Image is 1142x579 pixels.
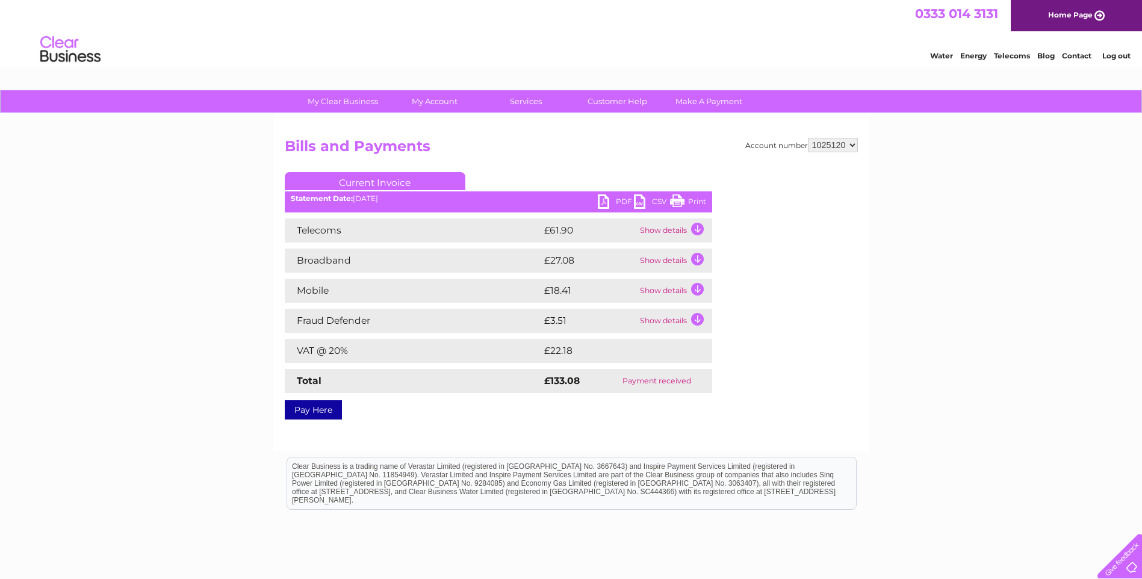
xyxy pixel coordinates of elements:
[1062,51,1091,60] a: Contact
[285,339,541,363] td: VAT @ 20%
[602,369,712,393] td: Payment received
[385,90,484,113] a: My Account
[994,51,1030,60] a: Telecoms
[541,218,637,243] td: £61.90
[1037,51,1055,60] a: Blog
[285,172,465,190] a: Current Invoice
[930,51,953,60] a: Water
[745,138,858,152] div: Account number
[960,51,987,60] a: Energy
[915,6,998,21] a: 0333 014 3131
[285,138,858,161] h2: Bills and Payments
[40,31,101,68] img: logo.png
[541,309,637,333] td: £3.51
[285,400,342,420] a: Pay Here
[291,194,353,203] b: Statement Date:
[568,90,667,113] a: Customer Help
[659,90,759,113] a: Make A Payment
[541,279,637,303] td: £18.41
[285,218,541,243] td: Telecoms
[1102,51,1131,60] a: Log out
[287,7,856,58] div: Clear Business is a trading name of Verastar Limited (registered in [GEOGRAPHIC_DATA] No. 3667643...
[541,339,687,363] td: £22.18
[476,90,576,113] a: Services
[285,279,541,303] td: Mobile
[285,194,712,203] div: [DATE]
[637,309,712,333] td: Show details
[285,309,541,333] td: Fraud Defender
[637,279,712,303] td: Show details
[634,194,670,212] a: CSV
[293,90,393,113] a: My Clear Business
[285,249,541,273] td: Broadband
[544,375,580,386] strong: £133.08
[598,194,634,212] a: PDF
[297,375,321,386] strong: Total
[637,249,712,273] td: Show details
[541,249,637,273] td: £27.08
[670,194,706,212] a: Print
[637,218,712,243] td: Show details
